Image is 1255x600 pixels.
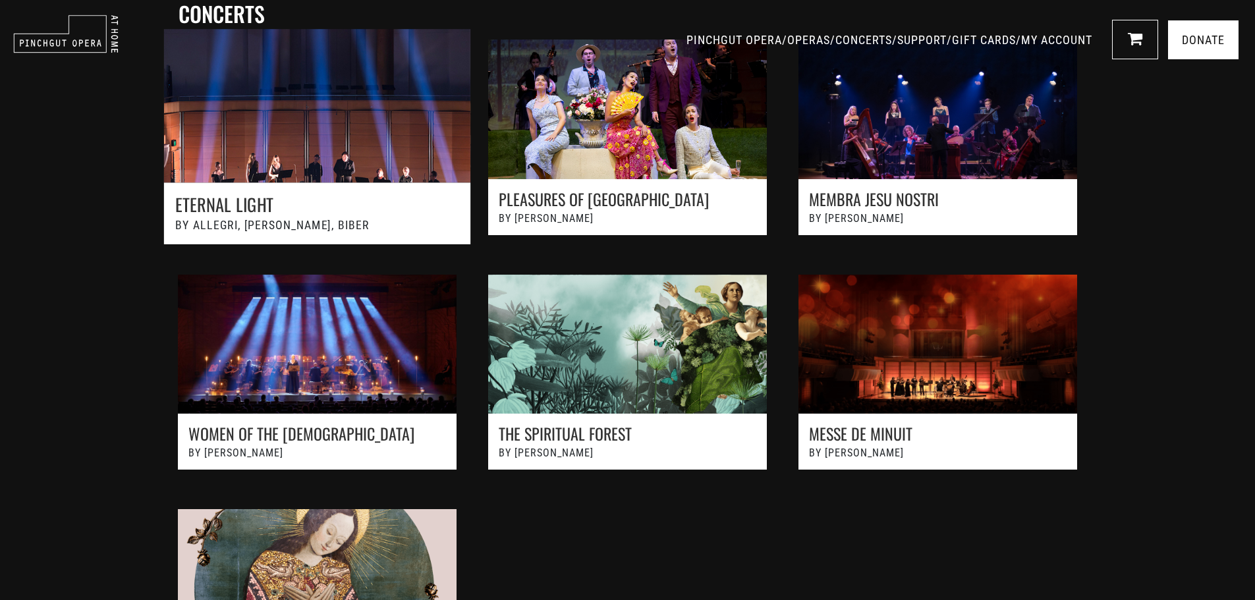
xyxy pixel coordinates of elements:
a: PINCHGUT OPERA [686,33,782,47]
h2: concerts [179,1,1084,26]
a: SUPPORT [897,33,947,47]
a: OPERAS [787,33,830,47]
a: Donate [1168,20,1239,59]
img: pinchgut_at_home_negative_logo.svg [13,14,119,53]
a: MY ACCOUNT [1021,33,1092,47]
a: CONCERTS [835,33,892,47]
a: GIFT CARDS [952,33,1016,47]
span: / / / / / [686,33,1096,47]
